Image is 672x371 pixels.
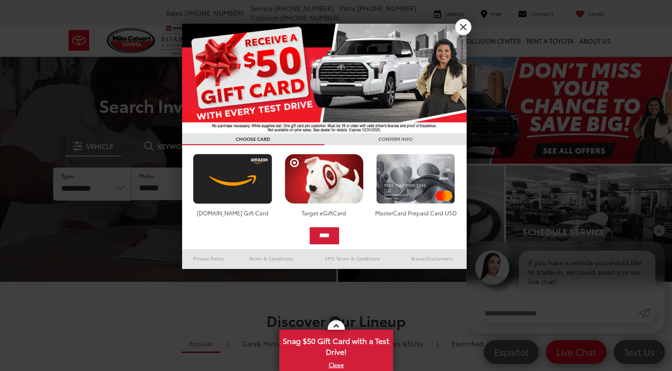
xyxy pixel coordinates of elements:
h3: CONFIRM INFO [324,133,467,145]
a: Terms & Conditions [235,253,307,264]
a: SMS Terms & Conditions [308,253,397,264]
div: Target eGiftCard [282,209,366,217]
img: targetcard.png [282,154,366,204]
a: Privacy Policy [182,253,235,264]
img: amazoncard.png [191,154,275,204]
div: [DOMAIN_NAME] Gift Card [191,209,275,217]
div: MasterCard Prepaid Card USD [374,209,458,217]
h3: CHOOSE CARD [182,133,324,145]
span: Snag $50 Gift Card with a Test Drive! [280,331,392,360]
img: mastercard.png [374,154,458,204]
a: Brand Disclaimers [397,253,467,264]
img: 55838_top_625864.jpg [182,24,467,133]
